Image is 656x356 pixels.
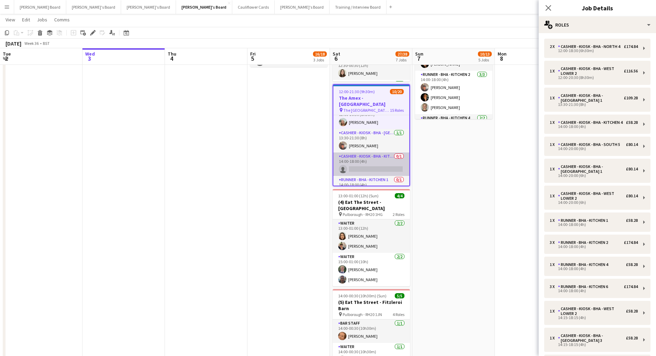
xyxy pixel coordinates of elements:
span: 5 [249,55,256,62]
div: 1 x [550,262,558,267]
app-job-card: 13:00-01:00 (12h) (Sun)4/4(4) Eat The Street - [GEOGRAPHIC_DATA] Pulborough - RH20 1HG2 RolesWait... [333,189,410,286]
app-card-role: Runner - BHA - Kitchen 10/114:00-18:00 (4h) [333,176,409,199]
app-card-role: BAR STAFF1/112:30-00:30 (12h)[PERSON_NAME] [333,57,410,80]
div: 12:00-18:30 (6h30m) [550,49,638,52]
div: 1 x [550,142,558,147]
div: Cashier - Kiosk - BHA - West Lower 2 [558,66,624,76]
div: 1 x [550,96,558,100]
a: Comms [51,15,72,24]
span: 4 Roles [393,312,404,317]
span: The [GEOGRAPHIC_DATA] - [GEOGRAPHIC_DATA] [343,108,390,113]
div: 3 Jobs [313,57,326,62]
span: 27/38 [395,51,409,57]
div: 14:00-20:00 (6h) [550,174,638,177]
div: 3 x [550,284,558,289]
h3: The Amex - [GEOGRAPHIC_DATA] [333,95,409,107]
button: [PERSON_NAME]'s Board [66,0,121,14]
app-card-role: Cashier - Kiosk - BHA - West Lower 21/112:00-20:30 (8h30m)[PERSON_NAME] [333,106,409,129]
div: 14:00-18:00 (4h) [550,223,638,226]
span: 12:00-21:30 (9h30m) [339,89,375,94]
span: 16/18 [313,51,327,57]
h3: (4) Eat The Street - [GEOGRAPHIC_DATA] [333,199,410,211]
button: [PERSON_NAME]'s Board [121,0,176,14]
app-card-role: Waiter1/1 [333,80,410,103]
div: 11:45-18:00 (6h15m)7/9The Amex - [GEOGRAPHIC_DATA] The [GEOGRAPHIC_DATA] - [GEOGRAPHIC_DATA]4 Rol... [415,17,492,119]
div: £116.56 [624,69,638,73]
span: 7 [414,55,423,62]
div: 14:00-18:00 (4h) [550,125,638,128]
span: Fri [250,51,256,57]
span: Jobs [37,17,47,23]
div: £174.84 [624,44,638,49]
div: Runner - BHA - Kitchen 1 [558,218,611,223]
span: Comms [54,17,70,23]
span: 3 [84,55,95,62]
app-job-card: 12:00-21:30 (9h30m)10/20The Amex - [GEOGRAPHIC_DATA] The [GEOGRAPHIC_DATA] - [GEOGRAPHIC_DATA]15 ... [333,84,410,186]
span: Week 36 [23,41,40,46]
div: Cashier - Kiosk - BHA - North 4 [558,44,623,49]
div: 14:00-20:00 (6h) [550,147,638,150]
div: Cashier - Kiosk - BHA - [GEOGRAPHIC_DATA] 1 [558,164,626,174]
div: 14:15-18:15 (4h) [550,316,638,319]
div: £109.28 [624,96,638,100]
span: 8 [497,55,507,62]
div: 1 x [550,194,558,198]
div: 2 x [550,44,558,49]
div: £80.14 [626,167,638,171]
span: 4/4 [395,193,404,198]
div: Cashier - Kiosk - BHA - South 5 [558,142,623,147]
span: Edit [22,17,30,23]
div: 1 x [550,336,558,340]
app-card-role: Runner - BHA - Kitchen 23/314:00-18:00 (4h)[PERSON_NAME][PERSON_NAME][PERSON_NAME] [415,71,492,114]
div: BST [43,41,50,46]
div: Roles [539,17,656,33]
button: [PERSON_NAME]'s Board [275,0,330,14]
span: 13:00-01:00 (12h) (Sun) [338,193,379,198]
h3: Job Details [539,3,656,12]
div: Runner - BHA - Kitchen 2 [558,240,611,245]
div: 5 Jobs [478,57,491,62]
div: 14:00-20:00 (6h) [550,201,638,204]
div: 7 Jobs [396,57,409,62]
div: Cashier - Kiosk - BHA - [GEOGRAPHIC_DATA] 3 [558,333,626,343]
div: 14:15-18:15 (4h) [550,343,638,346]
div: 13:30-21:30 (8h) [550,103,638,106]
div: £58.28 [626,309,638,314]
div: 1 x [550,218,558,223]
div: 14:00-18:00 (4h) [550,289,638,293]
span: View [6,17,15,23]
span: Pulborough - RH20 1HG [343,212,383,217]
button: [PERSON_NAME] Board [14,0,66,14]
app-card-role: Waiter2/213:00-01:00 (12h)[PERSON_NAME][PERSON_NAME] [333,219,410,253]
span: 6 [332,55,340,62]
div: 12:00-20:30 (8h30m) [550,76,638,79]
span: 2 [2,55,11,62]
span: Thu [168,51,176,57]
app-card-role: Runner - BHA - Kitchen 42/2 [415,114,492,148]
span: 2 Roles [393,212,404,217]
div: Runner - BHA - Kitchen 4 [558,262,611,267]
button: Training / Interview Board [330,0,386,14]
button: [PERSON_NAME]'s Board [176,0,232,14]
app-card-role: Cashier - Kiosk - BHA - [GEOGRAPHIC_DATA] 11/113:30-21:30 (8h)[PERSON_NAME] [333,129,409,152]
div: 14:00-18:00 (4h) [550,267,638,270]
button: Cauliflower Cards [232,0,275,14]
div: 3 x [550,240,558,245]
span: Pulborough - RH20 1JN [343,312,382,317]
div: £58.28 [626,336,638,340]
div: 1 x [550,309,558,314]
span: Sun [415,51,423,57]
a: Jobs [34,15,50,24]
div: 14:00-18:00 (4h) [550,245,638,248]
span: Wed [85,51,95,57]
div: [DATE] [6,40,21,47]
span: 4 [167,55,176,62]
div: £58.28 [626,262,638,267]
span: 14:00-00:30 (10h30m) (Sun) [338,293,386,298]
div: £174.84 [624,284,638,289]
app-card-role: Waiter2/215:00-01:00 (10h)[PERSON_NAME][PERSON_NAME] [333,253,410,286]
div: 1 x [550,167,558,171]
div: £174.84 [624,240,638,245]
span: 10/20 [390,89,404,94]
